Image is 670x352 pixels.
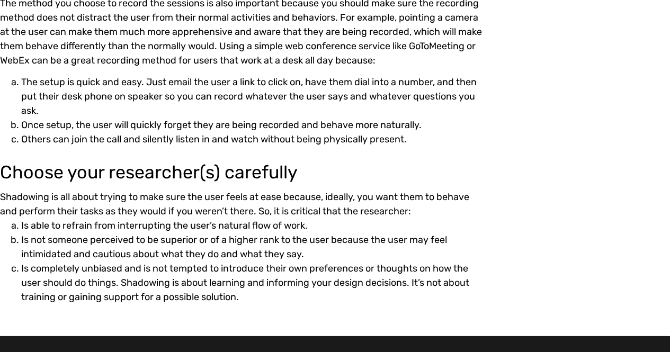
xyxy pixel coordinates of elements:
[21,75,486,118] li: The setup is quick and easy. Just email the user a link to click on, have them dial into a number...
[617,301,670,352] iframe: Chat Widget
[21,219,486,233] li: Is able to refrain from interrupting the user’s natural flow of work.
[21,261,486,304] li: Is completely unbiased and is not tempted to introduce their own preferences or thoughts on how t...
[21,118,486,132] li: Once setup, the user will quickly forget they are being recorded and behave more naturally.
[13,147,399,157] span: Subscribe to UX Team newsletter.
[202,1,239,10] span: Last Name
[3,149,10,156] input: Subscribe to UX Team newsletter.
[21,132,486,147] li: Others can join the call and silently listen in and watch without being physically present.
[21,233,486,261] li: Is not someone perceived to be superior or of a higher rank to the user because the user may feel...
